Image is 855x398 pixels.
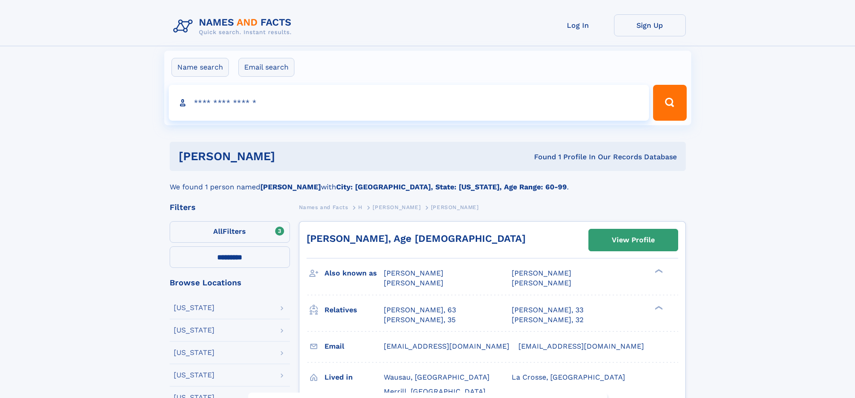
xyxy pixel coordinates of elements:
a: [PERSON_NAME], 63 [384,305,456,315]
span: [EMAIL_ADDRESS][DOMAIN_NAME] [384,342,509,350]
span: [PERSON_NAME] [373,204,421,210]
a: H [358,201,363,213]
h3: Also known as [324,266,384,281]
input: search input [169,85,649,121]
span: All [213,227,223,236]
div: [US_STATE] [174,327,215,334]
span: Merrill, [GEOGRAPHIC_DATA] [384,387,486,396]
span: Wausau, [GEOGRAPHIC_DATA] [384,373,490,381]
div: ❯ [653,268,663,274]
div: Found 1 Profile In Our Records Database [404,152,677,162]
span: [PERSON_NAME] [512,269,571,277]
div: Browse Locations [170,279,290,287]
div: [US_STATE] [174,349,215,356]
h1: [PERSON_NAME] [179,151,405,162]
span: [PERSON_NAME] [384,269,443,277]
span: [PERSON_NAME] [512,279,571,287]
a: Names and Facts [299,201,348,213]
div: ❯ [653,305,663,311]
div: Filters [170,203,290,211]
span: H [358,204,363,210]
label: Filters [170,221,290,243]
a: Sign Up [614,14,686,36]
h3: Lived in [324,370,384,385]
span: [EMAIL_ADDRESS][DOMAIN_NAME] [518,342,644,350]
div: View Profile [612,230,655,250]
b: [PERSON_NAME] [260,183,321,191]
a: [PERSON_NAME], 35 [384,315,456,325]
a: [PERSON_NAME], 32 [512,315,583,325]
label: Name search [171,58,229,77]
button: Search Button [653,85,686,121]
label: Email search [238,58,294,77]
h3: Relatives [324,302,384,318]
img: Logo Names and Facts [170,14,299,39]
a: View Profile [589,229,678,251]
span: La Crosse, [GEOGRAPHIC_DATA] [512,373,625,381]
h3: Email [324,339,384,354]
a: Log In [542,14,614,36]
a: [PERSON_NAME] [373,201,421,213]
b: City: [GEOGRAPHIC_DATA], State: [US_STATE], Age Range: 60-99 [336,183,567,191]
div: [US_STATE] [174,372,215,379]
div: [US_STATE] [174,304,215,311]
span: [PERSON_NAME] [431,204,479,210]
div: We found 1 person named with . [170,171,686,192]
a: [PERSON_NAME], Age [DEMOGRAPHIC_DATA] [307,233,526,244]
span: [PERSON_NAME] [384,279,443,287]
a: [PERSON_NAME], 33 [512,305,583,315]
